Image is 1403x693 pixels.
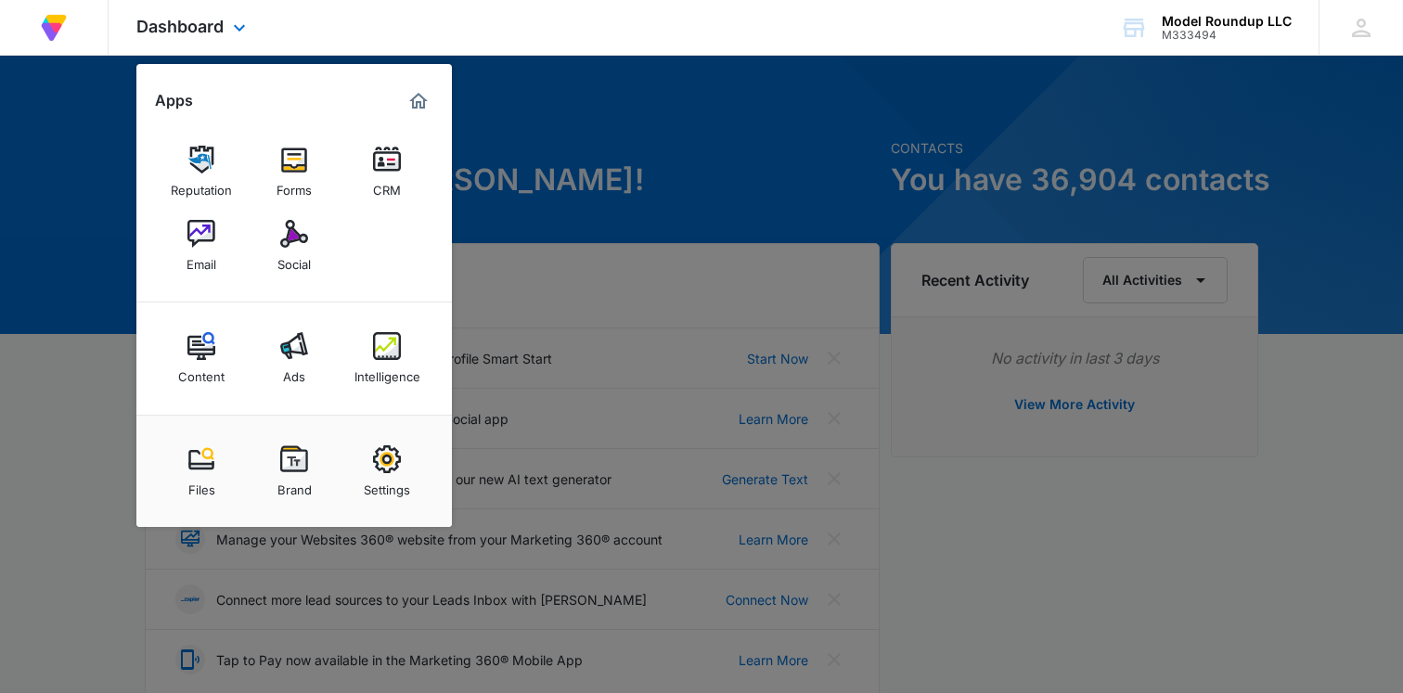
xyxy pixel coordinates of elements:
a: Brand [259,436,329,507]
div: account id [1162,29,1292,42]
a: Email [166,211,237,281]
a: Social [259,211,329,281]
div: Ads [283,360,305,384]
div: Settings [364,473,410,497]
a: CRM [352,136,422,207]
div: Reputation [171,173,232,198]
div: CRM [373,173,401,198]
h2: Apps [155,92,193,109]
div: Forms [277,173,312,198]
a: Marketing 360® Dashboard [404,86,433,116]
a: Content [166,323,237,393]
div: Brand [277,473,312,497]
a: Forms [259,136,329,207]
a: Reputation [166,136,237,207]
div: Email [187,248,216,272]
a: Files [166,436,237,507]
a: Intelligence [352,323,422,393]
img: Volusion [37,11,71,45]
a: Ads [259,323,329,393]
div: Content [178,360,225,384]
span: Dashboard [136,17,224,36]
div: Files [188,473,215,497]
a: Settings [352,436,422,507]
div: Social [277,248,311,272]
div: account name [1162,14,1292,29]
div: Intelligence [354,360,420,384]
